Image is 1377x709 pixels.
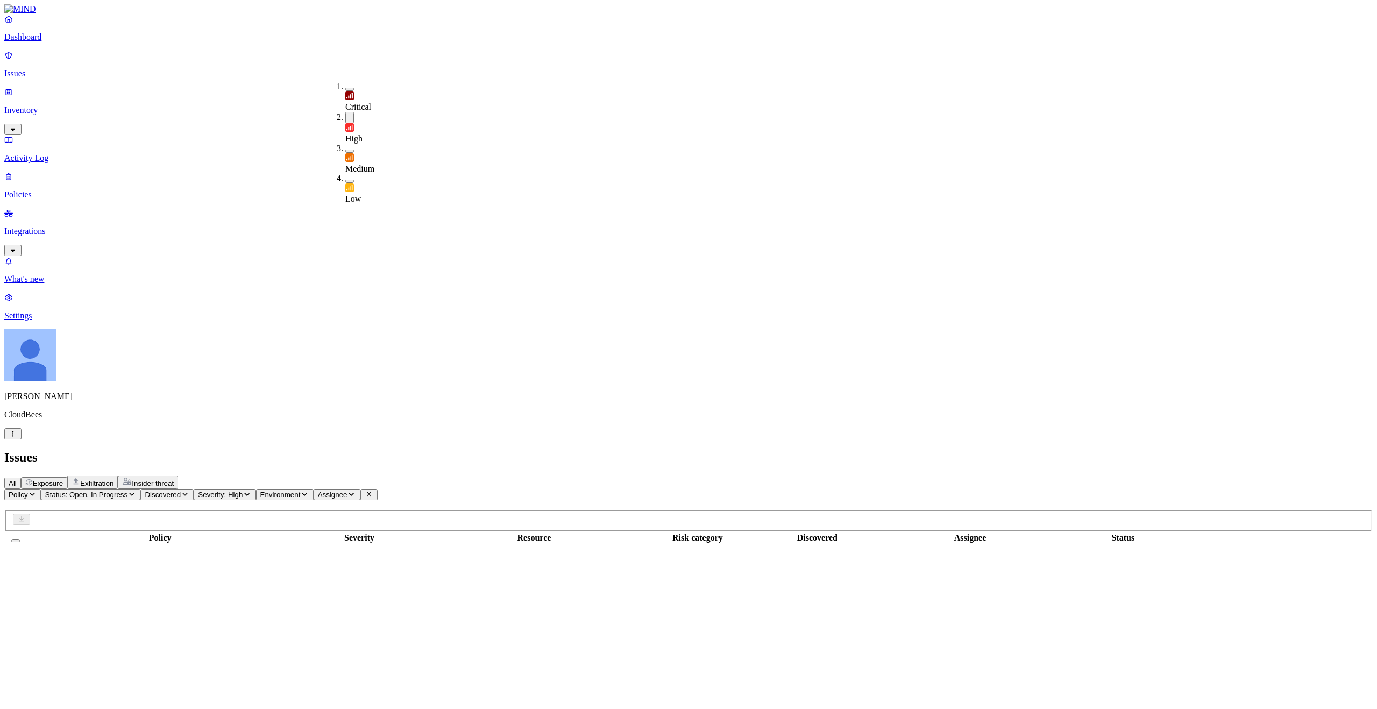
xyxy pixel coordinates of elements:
div: Severity [295,533,423,543]
p: Integrations [4,226,1373,236]
h2: Issues [4,450,1373,465]
img: severity-medium [345,153,354,162]
p: CloudBees [4,410,1373,420]
a: Policies [4,172,1373,200]
a: Integrations [4,208,1373,254]
span: All [9,479,17,487]
span: Policy [9,491,28,499]
div: Policy [27,533,293,543]
span: Low [345,194,361,203]
a: MIND [4,4,1373,14]
div: Status [1059,533,1188,543]
img: severity-critical [345,91,354,100]
p: Settings [4,311,1373,321]
a: What's new [4,256,1373,284]
div: Risk category [644,533,750,543]
div: Resource [426,533,642,543]
p: Policies [4,190,1373,200]
div: Discovered [753,533,882,543]
a: Dashboard [4,14,1373,42]
a: Settings [4,293,1373,321]
button: Select all [11,539,20,542]
span: Exfiltration [80,479,113,487]
div: Assignee [884,533,1056,543]
span: Environment [260,491,301,499]
p: Dashboard [4,32,1373,42]
span: High [345,134,363,143]
p: Issues [4,69,1373,79]
a: Inventory [4,87,1373,133]
span: Exposure [33,479,63,487]
span: Insider threat [132,479,174,487]
a: Activity Log [4,135,1373,163]
span: Discovered [145,491,181,499]
span: Critical [345,102,371,111]
p: Inventory [4,105,1373,115]
img: MIND [4,4,36,14]
p: Activity Log [4,153,1373,163]
span: Assignee [318,491,347,499]
img: Álvaro Menéndez Llada [4,329,56,381]
span: Severity: High [198,491,243,499]
img: severity-high [345,123,354,132]
span: Medium [345,164,374,173]
img: severity-low [345,183,354,192]
p: [PERSON_NAME] [4,392,1373,401]
a: Issues [4,51,1373,79]
span: Status: Open, In Progress [45,491,127,499]
p: What's new [4,274,1373,284]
